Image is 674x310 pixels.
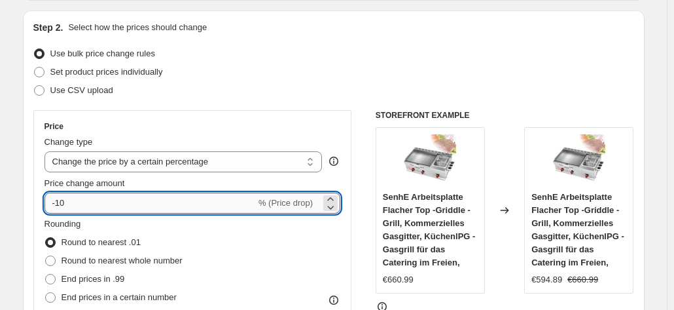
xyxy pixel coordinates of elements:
[383,192,476,267] span: SenhE Arbeitsplatte Flacher Top -Griddle -Grill, Kommerzielles Gasgitter, KüchenlPG -Gasgrill für...
[50,67,163,77] span: Set product prices individually
[44,178,125,188] span: Price change amount
[531,273,562,286] div: €594.89
[383,273,414,286] div: €660.99
[327,155,340,168] div: help
[62,237,141,247] span: Round to nearest .01
[531,192,624,267] span: SenhE Arbeitsplatte Flacher Top -Griddle -Grill, Kommerzielles Gasgitter, KüchenlPG -Gasgrill für...
[376,110,634,121] h6: STOREFRONT EXAMPLE
[68,21,207,34] p: Select how the prices should change
[62,274,125,284] span: End prices in .99
[50,48,155,58] span: Use bulk price change rules
[258,198,313,208] span: % (Price drop)
[44,121,63,132] h3: Price
[50,85,113,95] span: Use CSV upload
[567,273,598,286] strike: €660.99
[33,21,63,34] h2: Step 2.
[404,134,456,187] img: 41qCU9kOR_L_80x.jpg
[62,256,183,265] span: Round to nearest whole number
[553,134,605,187] img: 41qCU9kOR_L_80x.jpg
[44,193,256,214] input: -15
[62,292,177,302] span: End prices in a certain number
[44,219,81,229] span: Rounding
[44,137,93,147] span: Change type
